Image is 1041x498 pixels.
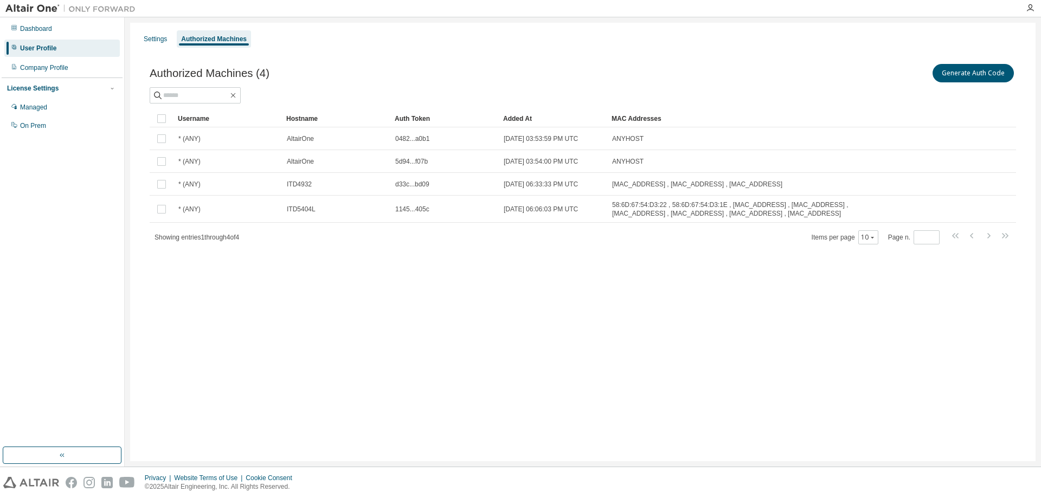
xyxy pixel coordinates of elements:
div: Authorized Machines [181,35,247,43]
img: linkedin.svg [101,477,113,488]
span: ANYHOST [612,157,644,166]
span: ANYHOST [612,134,644,143]
span: [DATE] 06:33:33 PM UTC [504,180,578,189]
img: facebook.svg [66,477,77,488]
div: Cookie Consent [246,474,298,482]
img: youtube.svg [119,477,135,488]
span: AltairOne [287,157,314,166]
div: On Prem [20,121,46,130]
span: 5d94...f07b [395,157,428,166]
span: 0482...a0b1 [395,134,429,143]
div: License Settings [7,84,59,93]
div: Added At [503,110,603,127]
span: [DATE] 03:54:00 PM UTC [504,157,578,166]
span: [DATE] 06:06:03 PM UTC [504,205,578,214]
span: Showing entries 1 through 4 of 4 [155,234,239,241]
div: Settings [144,35,167,43]
div: Privacy [145,474,174,482]
span: ITD5404L [287,205,316,214]
button: 10 [861,233,876,242]
span: * (ANY) [178,157,201,166]
button: Generate Auth Code [933,64,1014,82]
span: AltairOne [287,134,314,143]
div: User Profile [20,44,56,53]
span: [MAC_ADDRESS] , [MAC_ADDRESS] , [MAC_ADDRESS] [612,180,782,189]
div: Dashboard [20,24,52,33]
p: © 2025 Altair Engineering, Inc. All Rights Reserved. [145,482,299,491]
span: * (ANY) [178,180,201,189]
img: instagram.svg [83,477,95,488]
div: Auth Token [395,110,494,127]
span: [DATE] 03:53:59 PM UTC [504,134,578,143]
div: Hostname [286,110,386,127]
span: Authorized Machines (4) [150,67,269,80]
span: 58:6D:67:54:D3:22 , 58:6D:67:54:D3:1E , [MAC_ADDRESS] , [MAC_ADDRESS] , [MAC_ADDRESS] , [MAC_ADDR... [612,201,902,218]
span: ITD4932 [287,180,312,189]
span: * (ANY) [178,205,201,214]
span: d33c...bd09 [395,180,429,189]
img: Altair One [5,3,141,14]
div: MAC Addresses [612,110,902,127]
div: Managed [20,103,47,112]
div: Username [178,110,278,127]
span: Page n. [888,230,940,244]
span: * (ANY) [178,134,201,143]
img: altair_logo.svg [3,477,59,488]
div: Company Profile [20,63,68,72]
span: 1145...405c [395,205,429,214]
span: Items per page [812,230,878,244]
div: Website Terms of Use [174,474,246,482]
